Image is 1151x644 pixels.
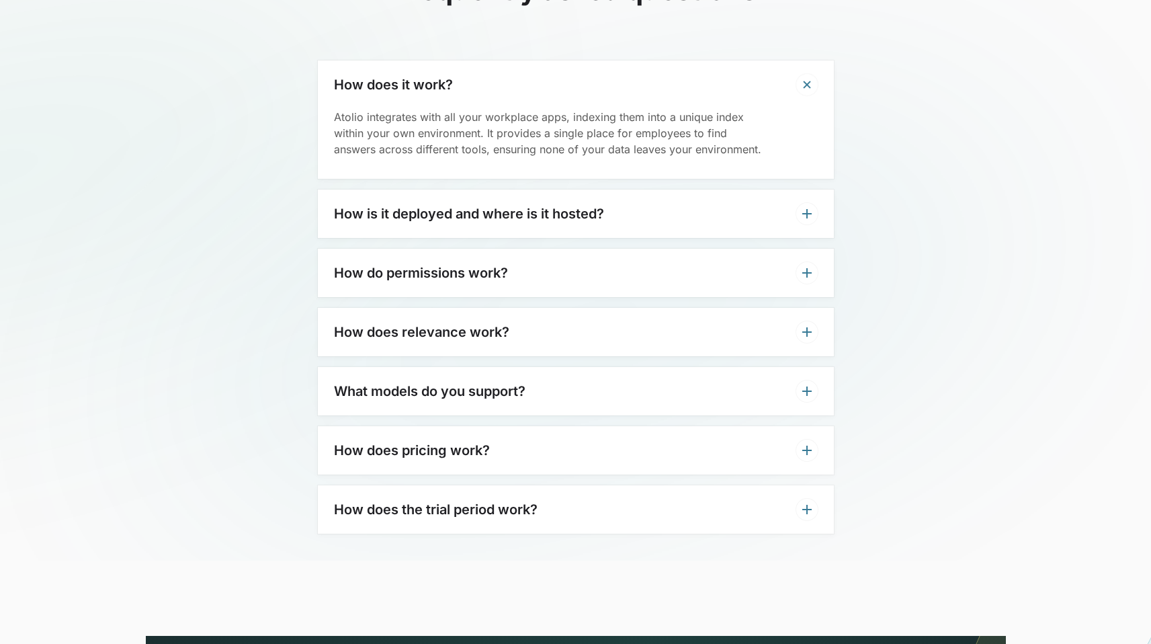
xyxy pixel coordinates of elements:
h3: How does it work? [334,77,453,93]
h3: How is it deployed and where is it hosted? [334,206,604,222]
h3: How does the trial period work? [334,501,538,518]
h3: How does pricing work? [334,442,490,458]
iframe: Chat Widget [1084,579,1151,644]
h3: How do permissions work? [334,265,508,281]
p: Atolio integrates with all your workplace apps, indexing them into a unique index within your own... [334,109,818,157]
h3: What models do you support? [334,383,525,399]
h3: How does relevance work? [334,324,509,340]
